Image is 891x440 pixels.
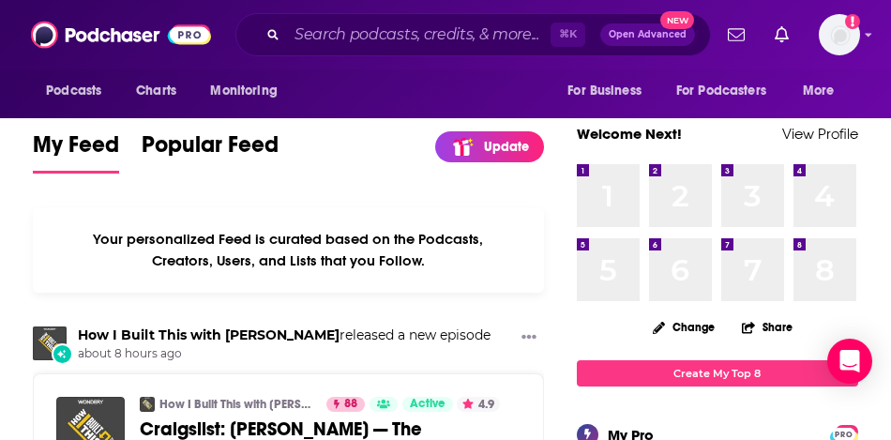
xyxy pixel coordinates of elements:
[124,73,188,109] a: Charts
[827,339,872,384] div: Open Intercom Messenger
[435,131,544,162] a: Update
[159,397,314,412] a: How I Built This with [PERSON_NAME]
[78,346,491,362] span: about 8 hours ago
[140,397,155,412] img: How I Built This with Guy Raz
[720,19,752,51] a: Show notifications dropdown
[600,23,695,46] button: Open AdvancedNew
[33,130,119,174] a: My Feed
[78,326,491,344] h3: released a new episode
[142,130,279,170] span: Popular Feed
[741,309,793,345] button: Share
[78,326,340,343] a: How I Built This with Guy Raz
[554,73,665,109] button: open menu
[33,207,543,293] div: Your personalized Feed is curated based on the Podcasts, Creators, Users, and Lists that you Follow.
[33,130,119,170] span: My Feed
[287,20,551,50] input: Search podcasts, credits, & more...
[767,19,796,51] a: Show notifications dropdown
[344,395,357,414] span: 88
[484,139,529,155] p: Update
[567,78,642,104] span: For Business
[609,30,687,39] span: Open Advanced
[803,78,835,104] span: More
[52,343,72,364] div: New Episode
[577,360,858,386] a: Create My Top 8
[457,397,500,412] button: 4.9
[410,395,445,414] span: Active
[235,13,711,56] div: Search podcasts, credits, & more...
[660,11,694,29] span: New
[33,326,67,360] img: How I Built This with Guy Raz
[819,14,860,55] img: User Profile
[664,73,793,109] button: open menu
[782,125,858,143] a: View Profile
[577,125,682,143] a: Welcome Next!
[819,14,860,55] span: Logged in as systemsteam
[142,130,279,174] a: Popular Feed
[642,315,726,339] button: Change
[197,73,301,109] button: open menu
[326,397,365,412] a: 88
[31,17,211,53] img: Podchaser - Follow, Share and Rate Podcasts
[136,78,176,104] span: Charts
[676,78,766,104] span: For Podcasters
[833,426,855,440] a: PRO
[790,73,858,109] button: open menu
[210,78,277,104] span: Monitoring
[514,326,544,350] button: Show More Button
[845,14,860,29] svg: Add a profile image
[551,23,585,47] span: ⌘ K
[33,73,126,109] button: open menu
[819,14,860,55] button: Show profile menu
[46,78,101,104] span: Podcasts
[402,397,453,412] a: Active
